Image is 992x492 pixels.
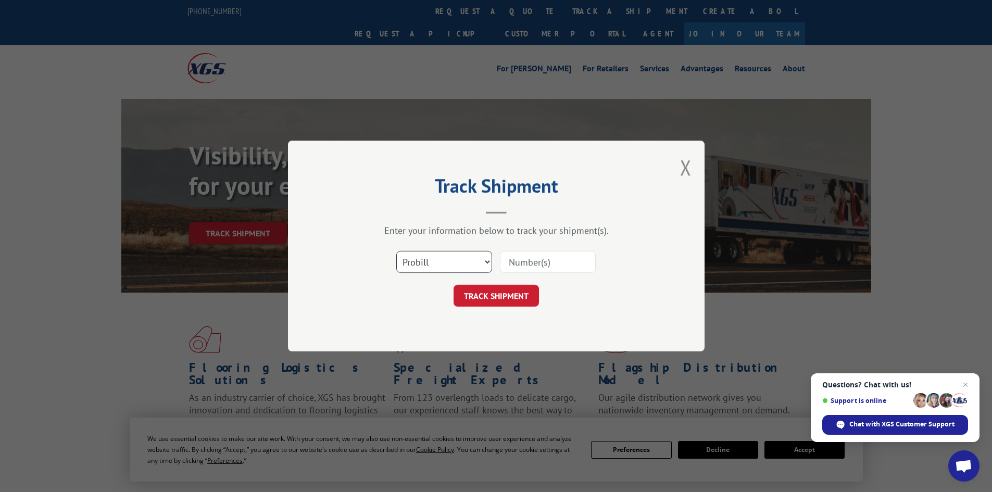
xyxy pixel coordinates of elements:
[849,420,955,429] span: Chat with XGS Customer Support
[822,381,968,389] span: Questions? Chat with us!
[500,251,596,273] input: Number(s)
[680,154,692,181] button: Close modal
[340,224,652,236] div: Enter your information below to track your shipment(s).
[822,415,968,435] span: Chat with XGS Customer Support
[948,450,980,482] a: Open chat
[454,285,539,307] button: TRACK SHIPMENT
[340,179,652,198] h2: Track Shipment
[822,397,910,405] span: Support is online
